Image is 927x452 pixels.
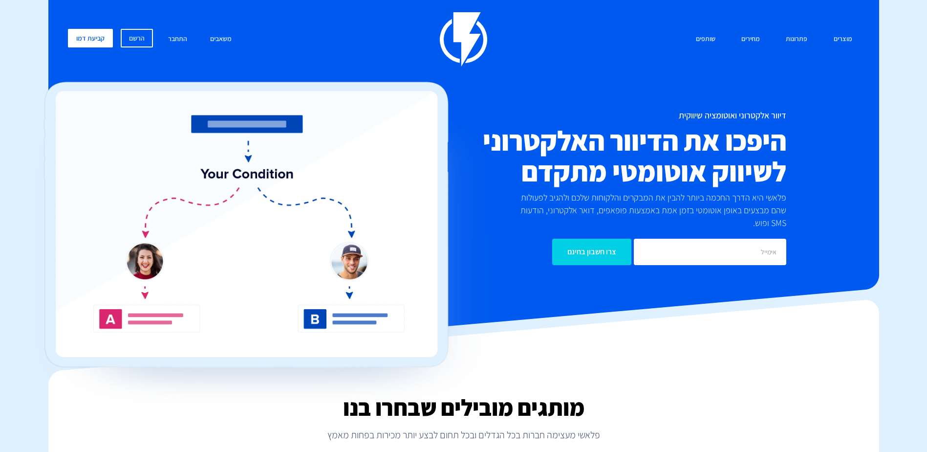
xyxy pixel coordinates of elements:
[689,29,723,50] a: שותפים
[203,29,239,50] a: משאבים
[734,29,767,50] a: מחירים
[405,125,786,186] h2: היפכו את הדיוור האלקטרוני לשיווק אוטומטי מתקדם
[161,29,194,50] a: התחבר
[778,29,815,50] a: פתרונות
[634,239,786,265] input: אימייל
[826,29,860,50] a: מוצרים
[405,111,786,120] h1: דיוור אלקטרוני ואוטומציה שיווקית
[48,395,879,420] h2: מותגים מובילים שבחרו בנו
[68,29,113,47] a: קביעת דמו
[121,29,153,47] a: הרשם
[552,239,631,265] input: צרו חשבון בחינם
[48,428,879,442] p: פלאשי מעצימה חברות בכל הגדלים ובכל תחום לבצע יותר מכירות בפחות מאמץ
[504,191,786,229] p: פלאשי היא הדרך החכמה ביותר להבין את המבקרים והלקוחות שלכם ולהגיב לפעולות שהם מבצעים באופן אוטומטי...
